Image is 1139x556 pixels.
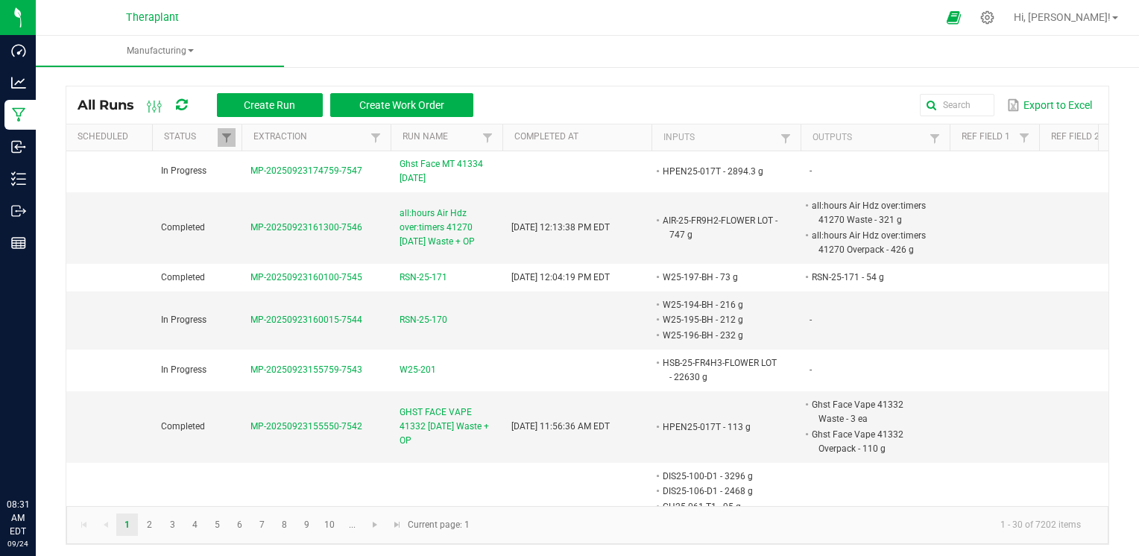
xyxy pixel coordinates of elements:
a: Page 7 [251,514,273,536]
span: Create Run [244,99,295,111]
span: MP-20250923174759-7547 [250,165,362,176]
td: - [801,291,950,350]
a: Filter [1015,128,1033,147]
li: RSN-25-171 - 54 g [810,270,927,285]
iframe: Resource center unread badge [44,435,62,452]
td: - [801,151,950,192]
span: RSN-25-170 [400,313,447,327]
li: W25-195-BH - 212 g [660,312,778,327]
span: Open Ecommerce Menu [937,3,971,32]
a: ExtractionSortable [253,131,366,143]
a: StatusSortable [164,131,217,143]
span: MP-20250923160100-7545 [250,272,362,282]
li: all:hours Air Hdz over:timers 41270 Waste - 321 g [810,198,927,227]
li: DIS25-100-D1 - 3296 g [660,469,778,484]
td: - [801,350,950,391]
a: Page 5 [206,514,228,536]
div: All Runs [78,92,485,118]
a: Page 2 [139,514,160,536]
span: MP-20250923155550-7542 [250,421,362,432]
li: all:hours Air Hdz over:timers 41270 Overpack - 426 g [810,228,927,257]
a: Page 1 [116,514,138,536]
li: DIS25-106-D1 - 2468 g [660,484,778,499]
li: HPEN25-017T - 2894.3 g [660,164,778,179]
a: Ref Field 1Sortable [962,131,1015,143]
kendo-pager-info: 1 - 30 of 7202 items [479,513,1093,537]
a: Completed AtSortable [514,131,646,143]
button: Create Work Order [330,93,473,117]
a: Manufacturing [36,36,284,67]
a: Filter [926,129,944,148]
li: Ghst Face Vape 41332 Waste - 3 ea [810,397,927,426]
span: W25-201 [400,363,436,377]
span: In Progress [161,315,206,325]
a: Page 10 [319,514,341,536]
p: 08:31 AM EDT [7,498,29,538]
inline-svg: Manufacturing [11,107,26,122]
span: MP-20250923161300-7546 [250,222,362,233]
a: Run NameSortable [403,131,478,143]
input: Search [920,94,994,116]
inline-svg: Dashboard [11,43,26,58]
span: In Progress [161,364,206,375]
span: MP-20250923155759-7543 [250,364,362,375]
iframe: Resource center [15,437,60,481]
li: AIR-25-FR9H2-FLOWER LOT - 747 g [660,213,778,242]
th: Inputs [651,124,801,151]
inline-svg: Inventory [11,171,26,186]
span: Go to the next page [369,519,381,531]
span: Completed [161,272,205,282]
span: Completed [161,222,205,233]
div: Manage settings [978,10,997,25]
li: CH25-061-T1 - 95 g [660,499,778,514]
span: [DATE] 11:56:36 AM EDT [511,421,610,432]
li: W25-196-BH - 232 g [660,328,778,343]
a: Page 6 [229,514,250,536]
span: Theraplant [126,11,179,24]
span: RSN-25-171 [400,271,447,285]
a: Ref Field 2Sortable [1051,131,1104,143]
inline-svg: Outbound [11,203,26,218]
li: HSB-25-FR4H3-FLOWER LOT - 22630 g [660,356,778,385]
span: Go to the last page [391,519,403,531]
span: Ghst Face MT 41334 [DATE] [400,157,493,186]
a: Filter [218,128,236,147]
span: GHST FACE VAPE 41332 [DATE] Waste + OP [400,405,493,449]
button: Create Run [217,93,323,117]
kendo-pager: Current page: 1 [66,506,1108,544]
a: Go to the last page [386,514,408,536]
span: In Progress [161,165,206,176]
inline-svg: Reports [11,236,26,250]
li: HPEN25-017T - 113 g [660,420,778,435]
a: Filter [777,129,795,148]
span: Hi, [PERSON_NAME]! [1014,11,1111,23]
li: Ghst Face Vape 41332 Overpack - 110 g [810,427,927,456]
span: [DATE] 12:04:19 PM EDT [511,272,610,282]
span: all:hours Air Hdz over:timers 41270 [DATE] Waste + OP [400,206,493,250]
a: Page 4 [184,514,206,536]
span: MP-20250923160015-7544 [250,315,362,325]
span: Completed [161,421,205,432]
inline-svg: Inbound [11,139,26,154]
a: Page 9 [296,514,318,536]
span: Create Work Order [359,99,444,111]
a: Go to the next page [365,514,386,536]
p: 09/24 [7,538,29,549]
a: Page 8 [274,514,295,536]
li: W25-197-BH - 73 g [660,270,778,285]
th: Outputs [801,124,950,151]
a: Filter [367,128,385,147]
a: Page 3 [162,514,183,536]
span: Manufacturing [36,45,284,57]
span: [DATE] 12:13:38 PM EDT [511,222,610,233]
button: Export to Excel [1003,92,1096,118]
a: ScheduledSortable [78,131,146,143]
inline-svg: Analytics [11,75,26,90]
li: W25-194-BH - 216 g [660,297,778,312]
a: Filter [479,128,496,147]
a: Page 11 [341,514,363,536]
